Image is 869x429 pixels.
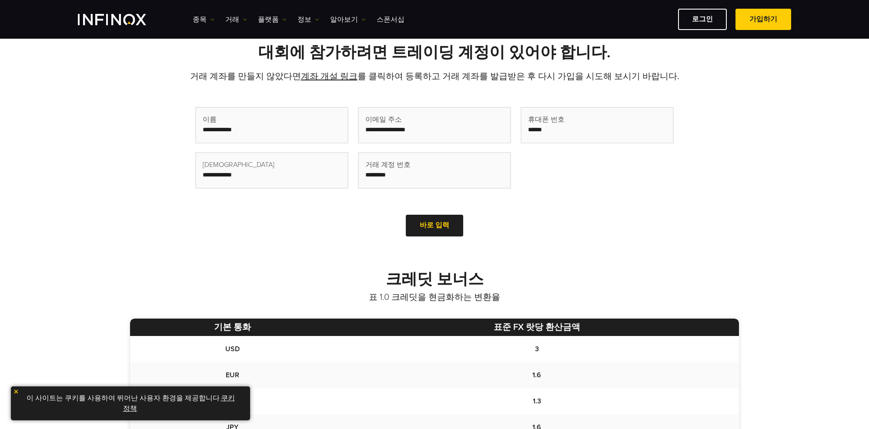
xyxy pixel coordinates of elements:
a: 거래 [225,14,247,25]
a: 종목 [193,14,214,25]
a: INFINOX Logo [78,14,167,25]
span: 거래 계정 번호 [365,160,411,170]
a: 알아보기 [330,14,366,25]
a: 가입하기 [735,9,791,30]
span: 이메일 주소 [365,114,402,125]
a: 스폰서십 [377,14,404,25]
a: 플랫폼 [258,14,287,25]
span: [DEMOGRAPHIC_DATA] [203,160,274,170]
td: EUR [130,362,335,388]
td: USD [130,336,335,362]
strong: 크레딧 보너스 [386,270,484,289]
img: yellow close icon [13,389,19,395]
th: 표준 FX 랏당 환산금액 [335,319,739,336]
td: 1.3 [335,388,739,414]
p: 이 사이트는 쿠키를 사용하여 뛰어난 사용자 환경을 제공합니다. . [15,391,246,416]
a: 바로 입력 [406,215,463,236]
p: 거래 계좌를 만들지 않았다면 를 클릭하여 등록하고 거래 계좌를 발급받은 후 다시 가입을 시도해 보시기 바랍니다. [130,70,739,83]
a: 계좌 개설 링크 [301,71,358,82]
strong: 대회에 참가하려면 트레이딩 계정이 있어야 합니다. [258,43,611,62]
p: 표 1.0 크레딧을 현금화하는 변환율 [130,291,739,303]
a: 정보 [297,14,319,25]
th: 기본 통화 [130,319,335,336]
span: 휴대폰 번호 [528,114,565,125]
a: 로그인 [678,9,727,30]
span: 이름 [203,114,217,125]
td: 1.6 [335,362,739,388]
td: 3 [335,336,739,362]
